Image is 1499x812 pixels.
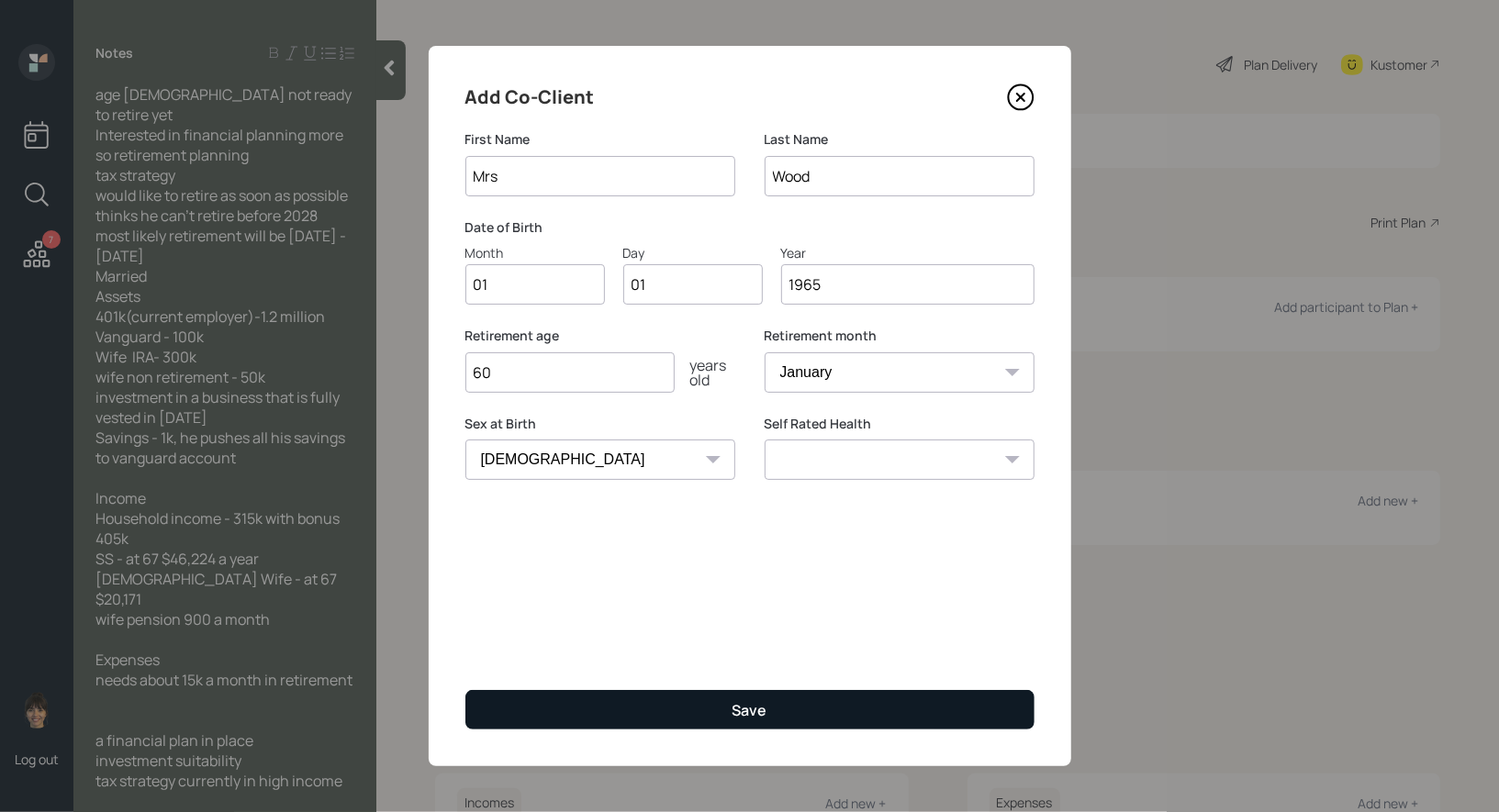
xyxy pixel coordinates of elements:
label: Sex at Birth [465,415,735,433]
input: Year [781,264,1035,305]
label: Retirement month [765,327,1035,345]
div: Save [733,700,767,720]
label: First Name [465,130,735,149]
div: Year [781,243,1035,262]
input: Month [465,264,605,305]
div: Day [623,243,763,262]
input: Day [623,264,763,305]
div: years old [675,358,735,387]
button: Save [465,690,1035,729]
label: Date of Birth [465,218,1035,237]
label: Self Rated Health [765,415,1035,433]
div: Month [465,243,605,262]
label: Retirement age [465,327,735,345]
h4: Add Co-Client [465,83,595,112]
label: Last Name [765,130,1035,149]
